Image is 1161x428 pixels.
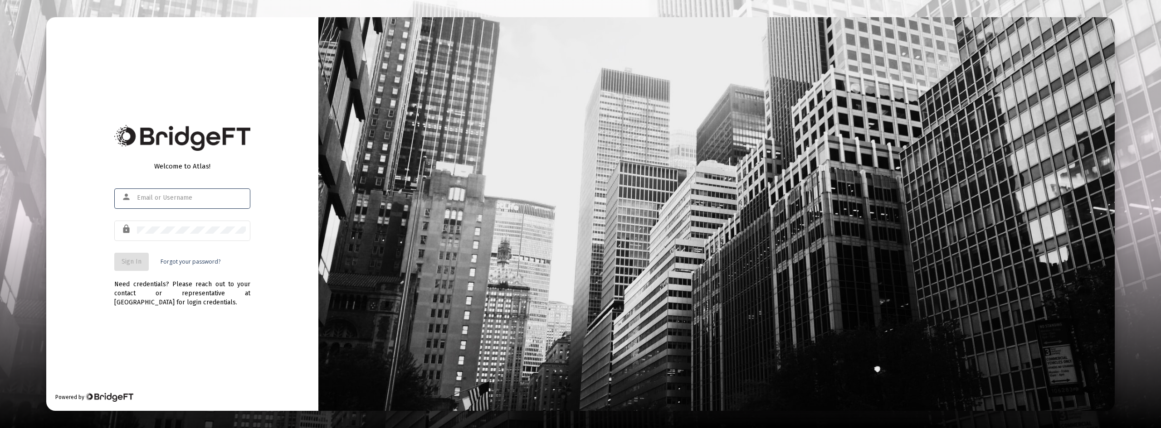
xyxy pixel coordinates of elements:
[122,258,141,265] span: Sign In
[114,253,149,271] button: Sign In
[161,257,220,266] a: Forgot your password?
[114,162,250,171] div: Welcome to Atlas!
[114,271,250,307] div: Need credentials? Please reach out to your contact or representative at [GEOGRAPHIC_DATA] for log...
[122,224,132,235] mat-icon: lock
[85,393,133,402] img: Bridge Financial Technology Logo
[114,125,250,151] img: Bridge Financial Technology Logo
[55,393,133,402] div: Powered by
[137,194,246,202] input: Email or Username
[122,192,132,202] mat-icon: person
